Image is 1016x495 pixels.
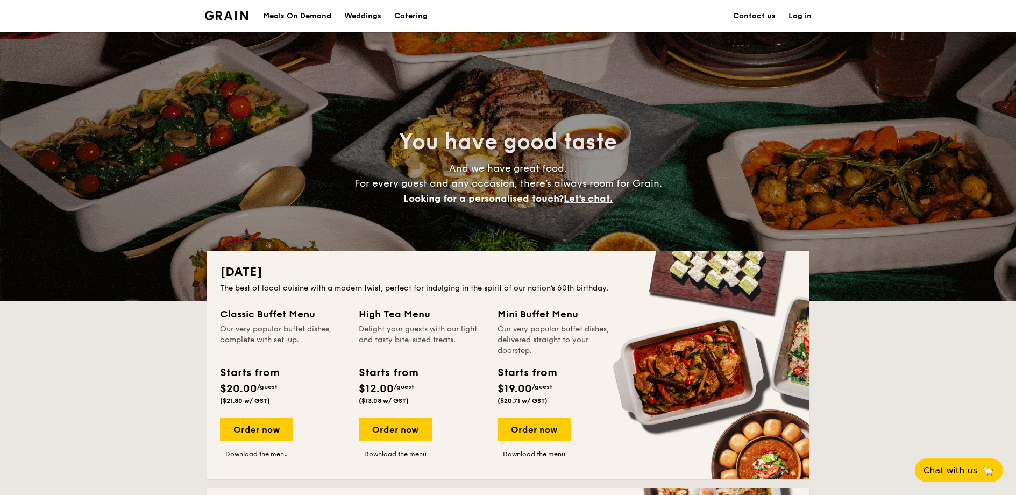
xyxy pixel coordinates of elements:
div: Our very popular buffet dishes, complete with set-up. [220,324,346,356]
img: Grain [205,11,248,20]
span: ($13.08 w/ GST) [359,397,409,405]
h2: [DATE] [220,264,797,281]
button: Chat with us🦙 [915,458,1003,482]
div: Starts from [498,365,556,381]
span: $12.00 [359,383,394,395]
div: Order now [498,418,571,441]
span: You have good taste [399,129,617,155]
span: /guest [532,383,552,391]
div: High Tea Menu [359,307,485,322]
div: Mini Buffet Menu [498,307,623,322]
div: Order now [359,418,432,441]
span: 🦙 [982,464,994,477]
div: Order now [220,418,293,441]
div: Classic Buffet Menu [220,307,346,322]
span: $20.00 [220,383,257,395]
span: ($20.71 w/ GST) [498,397,548,405]
span: Looking for a personalised touch? [403,193,564,204]
span: /guest [257,383,278,391]
div: Starts from [220,365,279,381]
div: Starts from [359,365,417,381]
span: And we have great food. For every guest and any occasion, there’s always room for Grain. [354,162,662,204]
span: ($21.80 w/ GST) [220,397,270,405]
a: Download the menu [359,450,432,458]
a: Logotype [205,11,248,20]
a: Download the menu [498,450,571,458]
span: Chat with us [923,465,977,476]
span: $19.00 [498,383,532,395]
span: Let's chat. [564,193,613,204]
div: Delight your guests with our light and tasty bite-sized treats. [359,324,485,356]
span: /guest [394,383,414,391]
div: Our very popular buffet dishes, delivered straight to your doorstep. [498,324,623,356]
div: The best of local cuisine with a modern twist, perfect for indulging in the spirit of our nation’... [220,283,797,294]
a: Download the menu [220,450,293,458]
